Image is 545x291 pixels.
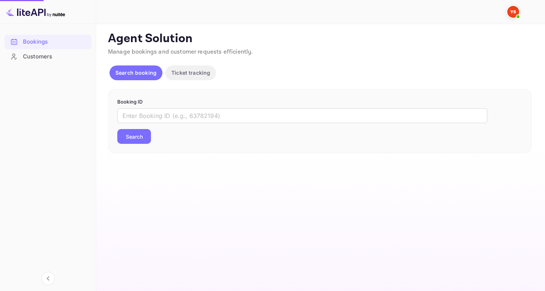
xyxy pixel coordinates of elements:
[4,50,91,64] div: Customers
[171,69,210,77] p: Ticket tracking
[117,108,487,123] input: Enter Booking ID (e.g., 63782194)
[117,98,522,106] p: Booking ID
[115,69,157,77] p: Search booking
[41,272,55,285] button: Collapse navigation
[108,31,532,46] p: Agent Solution
[4,35,91,48] a: Bookings
[108,48,253,56] span: Manage bookings and customer requests efficiently.
[23,38,88,46] div: Bookings
[23,53,88,61] div: Customers
[4,50,91,63] a: Customers
[507,6,519,18] img: Yandex Support
[6,6,65,18] img: LiteAPI logo
[117,129,151,144] button: Search
[4,35,91,49] div: Bookings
